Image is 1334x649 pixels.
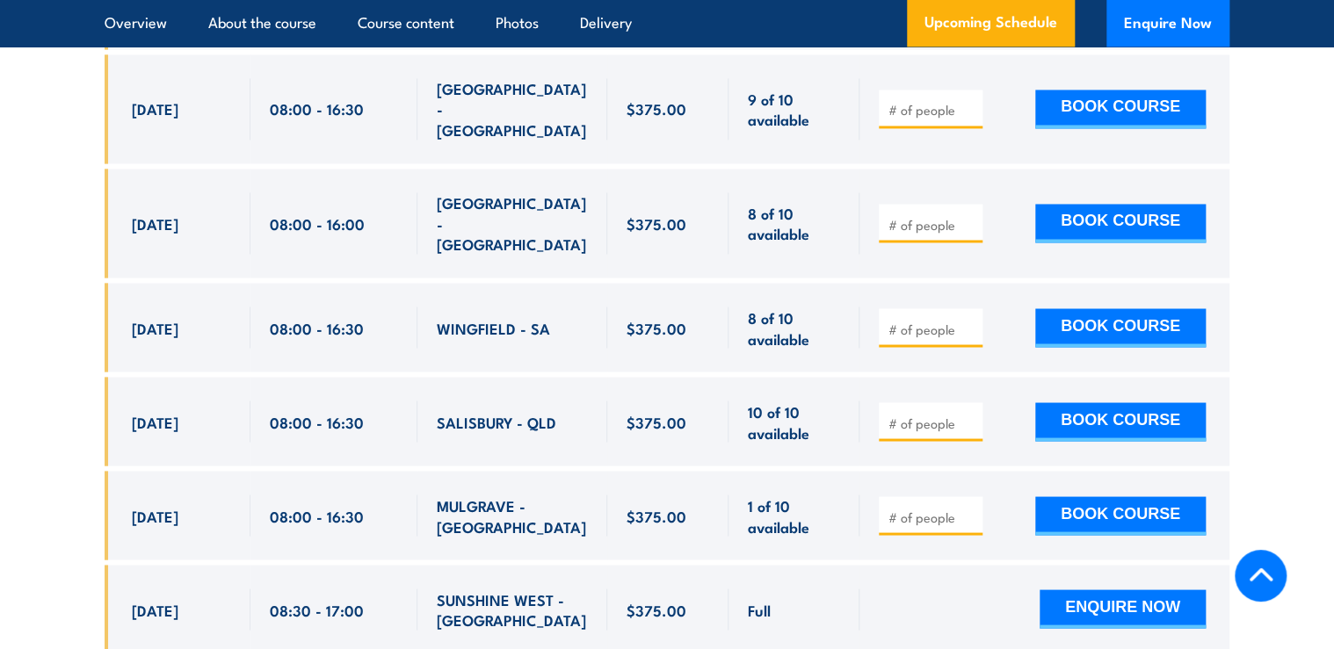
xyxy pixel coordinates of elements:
span: 1 of 10 available [748,494,840,536]
button: BOOK COURSE [1035,402,1206,441]
button: ENQUIRE NOW [1040,589,1206,628]
span: [DATE] [132,98,178,119]
span: 8 of 10 available [748,203,840,244]
input: # of people [888,101,976,119]
span: $375.00 [627,213,686,234]
span: $375.00 [627,98,686,119]
span: [DATE] [132,599,178,619]
span: [DATE] [132,411,178,431]
span: [GEOGRAPHIC_DATA] - [GEOGRAPHIC_DATA] [437,192,588,254]
button: BOOK COURSE [1035,90,1206,128]
span: 08:30 - 17:00 [270,599,364,619]
span: $375.00 [627,599,686,619]
span: MULGRAVE - [GEOGRAPHIC_DATA] [437,494,588,536]
span: 8 of 10 available [748,306,840,348]
span: [GEOGRAPHIC_DATA] - [GEOGRAPHIC_DATA] [437,78,588,140]
span: 10 of 10 available [748,400,840,442]
span: [DATE] [132,213,178,234]
span: 08:00 - 16:00 [270,213,365,234]
input: # of people [888,216,976,234]
span: SUNSHINE WEST - [GEOGRAPHIC_DATA] [437,588,588,630]
span: $375.00 [627,317,686,337]
span: SALISBURY - QLD [437,411,556,431]
input: # of people [888,414,976,431]
span: 08:00 - 16:30 [270,317,364,337]
span: $375.00 [627,411,686,431]
span: 08:00 - 16:30 [270,98,364,119]
span: 9 of 10 available [748,89,840,130]
button: BOOK COURSE [1035,204,1206,242]
span: 08:00 - 16:30 [270,505,364,525]
span: 08:00 - 16:30 [270,411,364,431]
span: WINGFIELD - SA [437,317,550,337]
span: $375.00 [627,505,686,525]
span: [DATE] [132,505,178,525]
button: BOOK COURSE [1035,496,1206,535]
span: Full [748,599,771,619]
input: # of people [888,320,976,337]
input: # of people [888,508,976,525]
span: [DATE] [132,317,178,337]
button: BOOK COURSE [1035,308,1206,347]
